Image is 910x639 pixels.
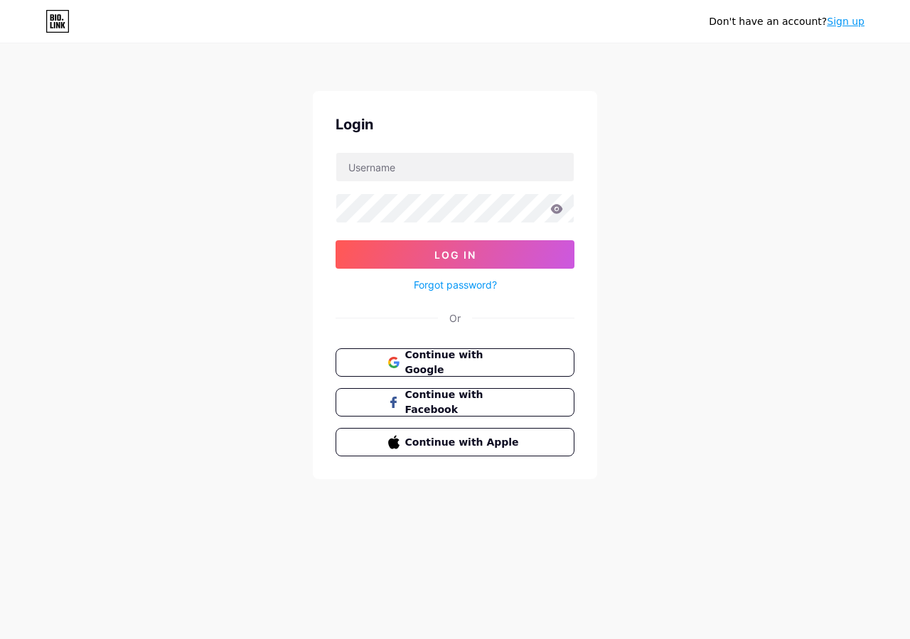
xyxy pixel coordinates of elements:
[434,249,476,261] span: Log In
[336,153,574,181] input: Username
[336,348,574,377] button: Continue with Google
[827,16,864,27] a: Sign up
[405,387,523,417] span: Continue with Facebook
[449,311,461,326] div: Or
[336,428,574,456] button: Continue with Apple
[405,348,523,377] span: Continue with Google
[336,114,574,135] div: Login
[414,277,497,292] a: Forgot password?
[336,388,574,417] button: Continue with Facebook
[709,14,864,29] div: Don't have an account?
[405,435,523,450] span: Continue with Apple
[336,240,574,269] button: Log In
